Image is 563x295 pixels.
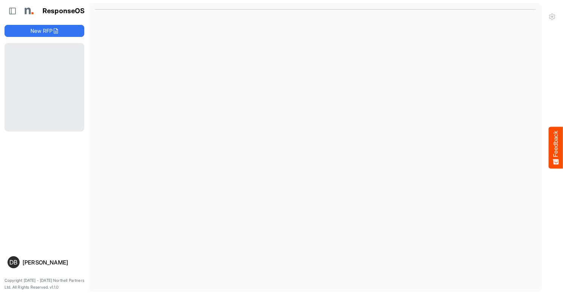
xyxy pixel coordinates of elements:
h1: ResponseOS [43,7,85,15]
button: New RFP [5,25,84,37]
button: Feedback [549,127,563,168]
div: Loading... [5,43,84,131]
span: DB [9,259,17,265]
div: [PERSON_NAME] [23,260,81,265]
img: Northell [21,3,36,18]
p: Copyright [DATE] - [DATE] Northell Partners Ltd. All Rights Reserved. v1.1.0 [5,277,84,290]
